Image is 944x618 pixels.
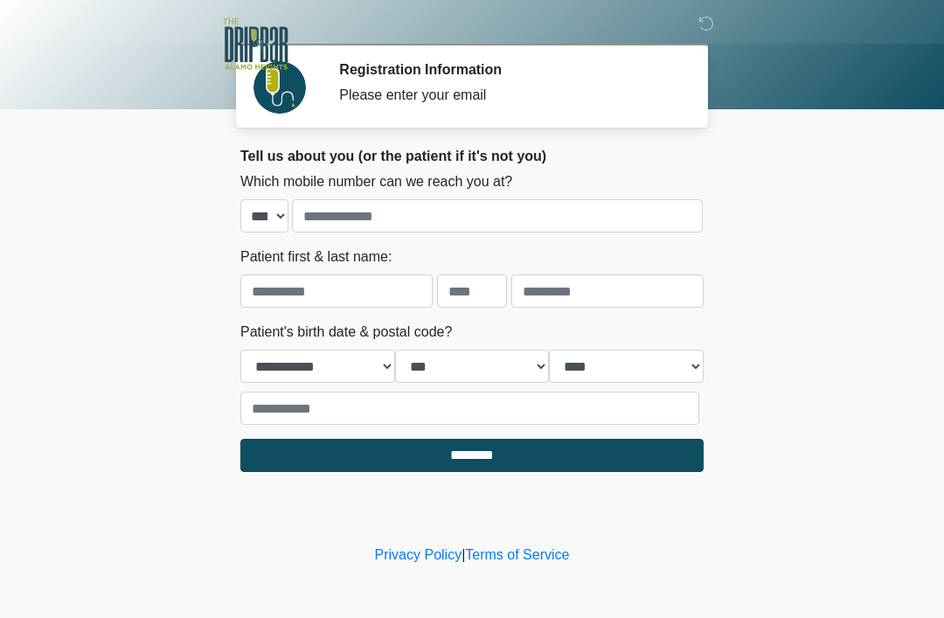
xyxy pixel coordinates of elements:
a: | [462,547,465,562]
img: The DRIPBaR - Alamo Heights Logo [223,13,288,75]
h2: Tell us about you (or the patient if it's not you) [240,148,704,164]
div: Please enter your email [339,85,677,106]
label: Patient first & last name: [240,247,392,267]
a: Privacy Policy [375,547,462,562]
label: Patient's birth date & postal code? [240,322,452,343]
a: Terms of Service [465,547,569,562]
label: Which mobile number can we reach you at? [240,171,512,192]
